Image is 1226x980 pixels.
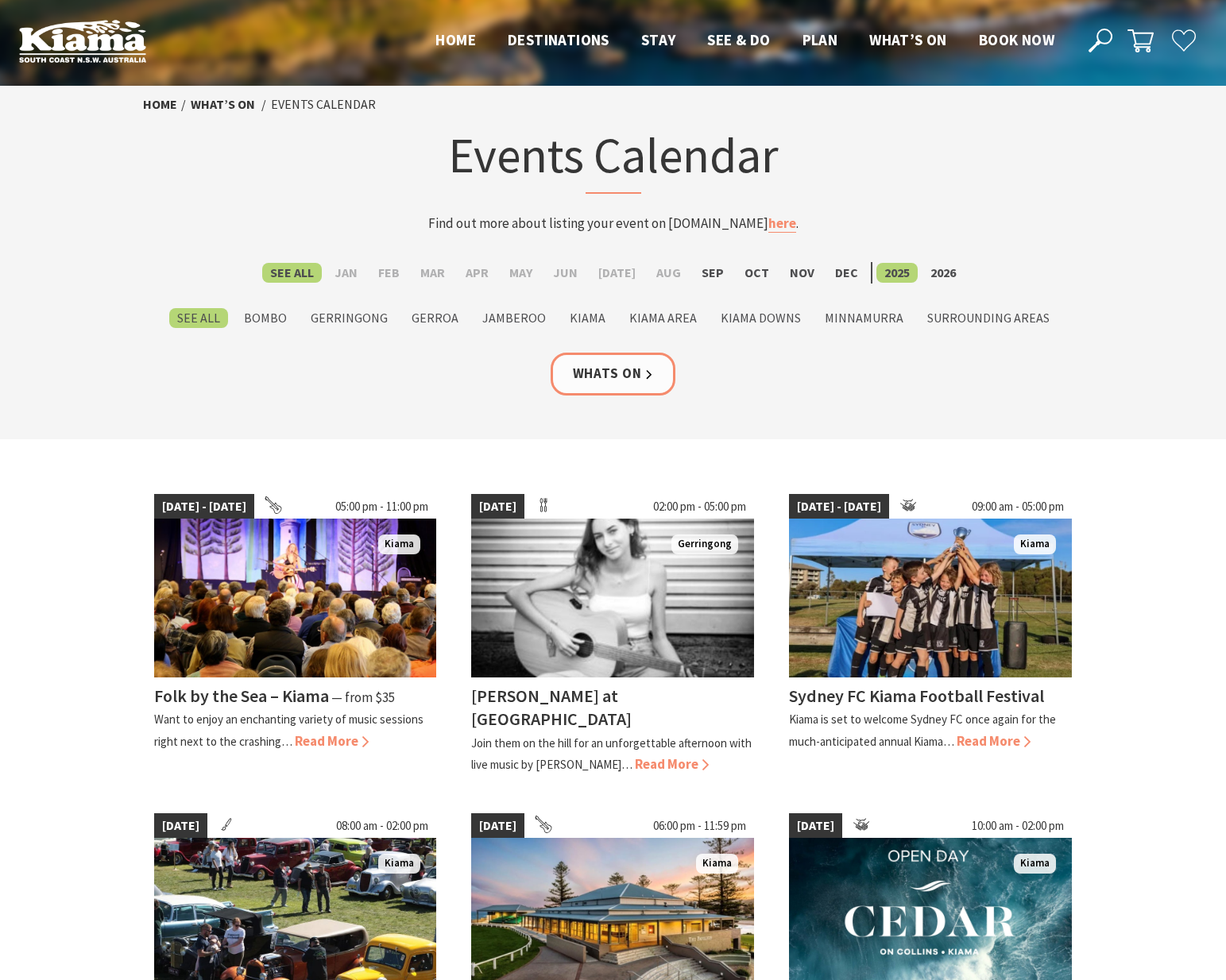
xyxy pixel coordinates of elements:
[957,732,1031,750] span: Read More
[922,263,964,283] label: 2026
[295,732,369,750] span: Read More
[154,813,207,839] span: [DATE]
[302,123,925,194] h1: Events Calendar
[143,96,177,113] a: Home
[236,308,295,328] label: Bombo
[827,263,866,283] label: Dec
[713,308,809,328] label: Kiama Downs
[641,30,676,49] span: Stay
[789,494,1072,775] a: [DATE] - [DATE] 09:00 am - 05:00 pm sfc-kiama-football-festival-2 Kiama Sydney FC Kiama Football ...
[590,263,644,283] label: [DATE]
[471,494,524,519] span: [DATE]
[302,213,925,234] p: Find out more about listing your event on [DOMAIN_NAME] .
[562,308,613,328] label: Kiama
[876,263,918,283] label: 2025
[919,308,1058,328] label: Surrounding Areas
[458,263,497,283] label: Apr
[471,519,754,677] img: Tayah Larsen
[191,96,255,113] a: What’s On
[378,854,420,874] span: Kiama
[262,263,322,283] label: See All
[696,854,738,874] span: Kiama
[154,685,329,707] h4: Folk by the Sea – Kiama
[303,308,396,328] label: Gerringong
[327,494,436,519] span: 05:00 pm - 11:00 pm
[435,30,476,49] span: Home
[789,519,1072,677] img: sfc-kiama-football-festival-2
[331,689,395,706] span: ⁠— from $35
[671,534,738,554] span: Gerringong
[645,494,754,519] span: 02:00 pm - 05:00 pm
[789,712,1056,748] p: Kiama is set to welcome Sydney FC once again for the much-anticipated annual Kiama…
[803,30,838,49] span: Plan
[789,685,1044,707] h4: Sydney FC Kiama Football Festival
[964,494,1072,519] span: 09:00 am - 05:00 pm
[154,712,423,748] p: Want to enjoy an enchanting variety of music sessions right next to the crashing…
[635,755,709,773] span: Read More
[817,308,911,328] label: Minnamurra
[964,813,1072,839] span: 10:00 am - 02:00 pm
[789,813,842,839] span: [DATE]
[621,308,705,328] label: Kiama Area
[328,813,436,839] span: 08:00 am - 02:00 pm
[471,685,632,730] h4: [PERSON_NAME] at [GEOGRAPHIC_DATA]
[271,95,376,115] li: Events Calendar
[694,263,732,283] label: Sep
[1014,854,1056,874] span: Kiama
[154,494,437,775] a: [DATE] - [DATE] 05:00 pm - 11:00 pm Folk by the Sea - Showground Pavilion Kiama Folk by the Sea –...
[412,263,453,283] label: Mar
[789,494,889,519] span: [DATE] - [DATE]
[169,308,228,328] label: See All
[508,30,609,49] span: Destinations
[19,19,146,63] img: Kiama Logo
[154,494,254,519] span: [DATE] - [DATE]
[737,263,777,283] label: Oct
[545,263,586,283] label: Jun
[869,30,947,49] span: What’s On
[474,308,554,328] label: Jamberoo
[471,735,752,772] p: Join them on the hill for an unforgettable afternoon with live music by [PERSON_NAME]…
[471,494,754,775] a: [DATE] 02:00 pm - 05:00 pm Tayah Larsen Gerringong [PERSON_NAME] at [GEOGRAPHIC_DATA] Join them o...
[768,214,796,233] a: here
[378,534,420,554] span: Kiama
[979,30,1054,49] span: Book now
[648,263,689,283] label: Aug
[551,353,676,395] a: Whats On
[327,263,365,283] label: Jan
[501,263,540,283] label: May
[420,28,1070,54] nav: Main Menu
[1014,534,1056,554] span: Kiama
[782,263,822,283] label: Nov
[404,308,466,328] label: Gerroa
[154,519,437,677] img: Folk by the Sea - Showground Pavilion
[707,30,770,49] span: See & Do
[645,813,754,839] span: 06:00 pm - 11:59 pm
[471,813,524,839] span: [DATE]
[370,263,408,283] label: Feb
